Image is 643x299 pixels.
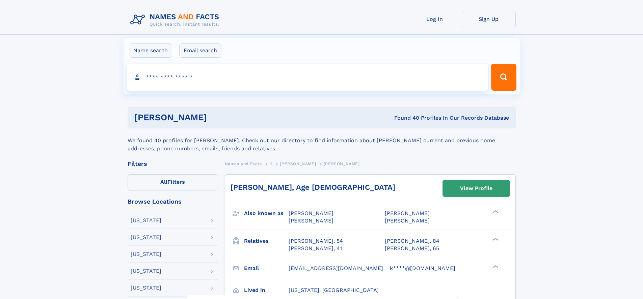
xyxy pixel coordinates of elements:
[127,64,488,91] input: search input
[244,285,289,296] h3: Lived in
[131,218,161,223] div: [US_STATE]
[225,159,262,168] a: Names and Facts
[385,245,439,252] a: [PERSON_NAME], 65
[491,210,499,214] div: ❯
[385,237,439,245] a: [PERSON_NAME], 84
[491,237,499,241] div: ❯
[160,179,167,185] span: All
[128,11,225,29] img: Logo Names and Facts
[231,183,395,191] a: [PERSON_NAME], Age [DEMOGRAPHIC_DATA]
[289,245,342,252] a: [PERSON_NAME], 41
[460,181,492,196] div: View Profile
[324,161,360,166] span: [PERSON_NAME]
[128,128,516,153] div: We found 40 profiles for [PERSON_NAME]. Check out our directory to find information about [PERSON...
[128,199,218,205] div: Browse Locations
[131,285,161,291] div: [US_STATE]
[131,268,161,274] div: [US_STATE]
[128,174,218,190] label: Filters
[269,159,272,168] a: K
[244,263,289,274] h3: Email
[134,113,301,122] h1: [PERSON_NAME]
[128,161,218,167] div: Filters
[131,251,161,257] div: [US_STATE]
[289,217,333,224] span: [PERSON_NAME]
[491,64,516,91] button: Search Button
[289,210,333,216] span: [PERSON_NAME]
[280,159,316,168] a: [PERSON_NAME]
[244,208,289,219] h3: Also known as
[244,235,289,247] h3: Relatives
[385,210,430,216] span: [PERSON_NAME]
[289,287,379,293] span: [US_STATE], [GEOGRAPHIC_DATA]
[462,11,516,27] a: Sign Up
[129,43,172,58] label: Name search
[179,43,221,58] label: Email search
[385,217,430,224] span: [PERSON_NAME]
[289,265,383,271] span: [EMAIL_ADDRESS][DOMAIN_NAME]
[443,180,510,197] a: View Profile
[491,264,499,269] div: ❯
[300,114,509,122] div: Found 40 Profiles In Our Records Database
[280,161,316,166] span: [PERSON_NAME]
[408,11,462,27] a: Log In
[269,161,272,166] span: K
[131,235,161,240] div: [US_STATE]
[289,237,343,245] a: [PERSON_NAME], 54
